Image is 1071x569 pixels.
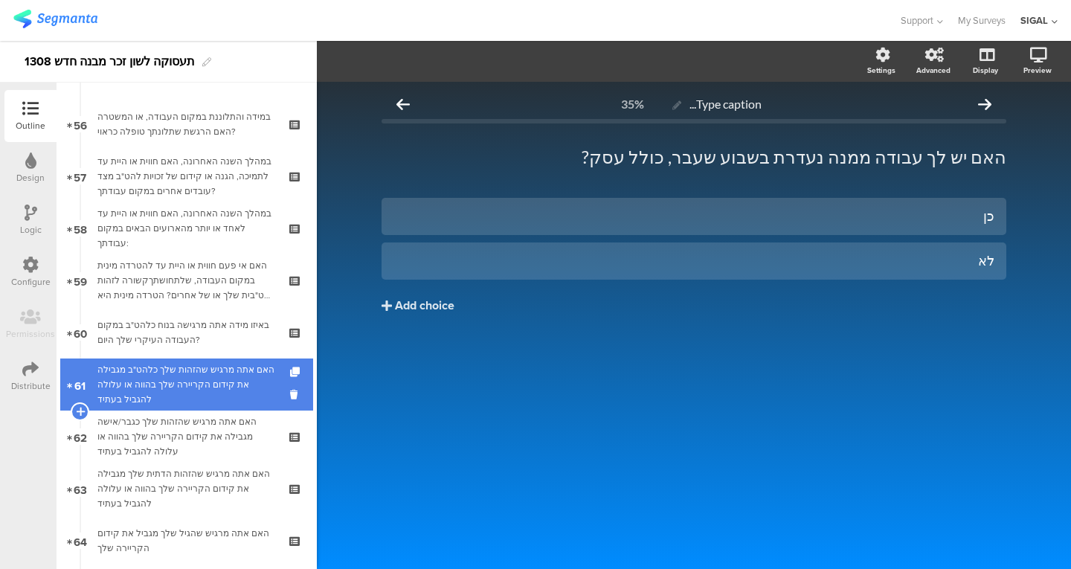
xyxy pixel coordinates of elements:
[382,146,1006,168] p: האם יש לך עבודה ממנה נעדרת בשבוע שעבר, כולל עסק?
[973,65,998,76] div: Display
[901,13,933,28] span: Support
[60,515,313,567] a: 64 האם אתה מרגיש שהגיל שלך מגביל את קידום הקריירה שלך
[97,526,275,556] div: האם אתה מרגיש שהגיל שלך מגביל את קידום הקריירה שלך
[11,275,51,289] div: Configure
[97,109,275,139] div: במידה והתלוננת במקום העבודה, או המשטרה האם הרגשת שתלונתך טופלה כראוי?
[689,97,762,111] span: Type caption...
[74,324,87,341] span: 60
[60,411,313,463] a: 62 האם אתה מרגיש שהזהות שלך כגבר/אישה מגבילה את קידום הקריירה שלך בהווה או עלולה להגביל בעתיד
[916,65,951,76] div: Advanced
[97,318,275,347] div: באיזו מידה אתה מרגישה בנוח כלהט"ב במקום העבודה העיקרי שלך היום?
[290,388,303,402] i: Delete
[74,272,87,289] span: 59
[290,367,303,377] i: Duplicate
[60,98,313,150] a: 56 במידה והתלוננת במקום העבודה, או המשטרה האם הרגשת שתלונתך טופלה כראוי?
[16,171,45,184] div: Design
[74,376,86,393] span: 61
[16,119,45,132] div: Outline
[1023,65,1052,76] div: Preview
[60,463,313,515] a: 63 האם אתה מרגיש שהזהות הדתית שלך מגבילה את קידום הקריירה שלך בהווה או עלולה להגביל בעתיד
[74,428,87,445] span: 62
[74,116,87,132] span: 56
[867,65,895,76] div: Settings
[97,466,275,511] div: האם אתה מרגיש שהזהות הדתית שלך מגבילה את קידום הקריירה שלך בהווה או עלולה להגביל בעתיד
[74,168,86,184] span: 57
[60,359,313,411] a: 61 האם אתה מרגיש שהזהות שלך כלהט"ב מגבילה את קידום הקריירה שלך בהווה או עלולה להגביל בעתיד
[11,379,51,393] div: Distribute
[1020,13,1048,28] div: SIGAL
[395,298,454,314] div: Add choice
[13,10,97,28] img: segmanta logo
[60,306,313,359] a: 60 באיזו מידה אתה מרגישה בנוח כלהט"ב במקום העבודה העיקרי שלך היום?
[60,254,313,306] a: 59 האם אי פעם חווית או היית עד להטרדה מינית במקום העבודה, שלתחושתךקשורה לזהות להט"בית שלך או של א...
[74,220,87,237] span: 58
[393,208,994,225] div: כן
[97,414,275,459] div: האם אתה מרגיש שהזהות שלך כגבר/אישה מגבילה את קידום הקריירה שלך בהווה או עלולה להגביל בעתיד
[20,223,42,237] div: Logic
[97,206,275,251] div: במהלך השנה האחרונה, האם חווית או היית עד לאחד או יותר מהארועים הבאים במקום עבודתך:
[97,258,275,303] div: האם אי פעם חווית או היית עד להטרדה מינית במקום העבודה, שלתחושתךקשורה לזהות להט"בית שלך או של אחרי...
[393,252,994,269] div: לא
[74,480,87,497] span: 63
[97,154,275,199] div: במהלך השנה האחרונה, האם חווית או היית עד לתמיכה, הגנה או קידום של זכויות להט"ב מצד עובדים אחרים ב...
[382,287,1006,324] button: Add choice
[97,362,275,407] div: האם אתה מרגיש שהזהות שלך כלהט"ב מגבילה את קידום הקריירה שלך בהווה או עלולה להגביל בעתיד
[60,202,313,254] a: 58 במהלך השנה האחרונה, האם חווית או היית עד לאחד או יותר מהארועים הבאים במקום עבודתך:
[25,50,195,74] div: תעסוקה לשון זכר מבנה חדש 1308
[621,97,644,111] div: 35%
[74,533,87,549] span: 64
[60,150,313,202] a: 57 במהלך השנה האחרונה, האם חווית או היית עד לתמיכה, הגנה או קידום של זכויות להט"ב מצד עובדים אחרי...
